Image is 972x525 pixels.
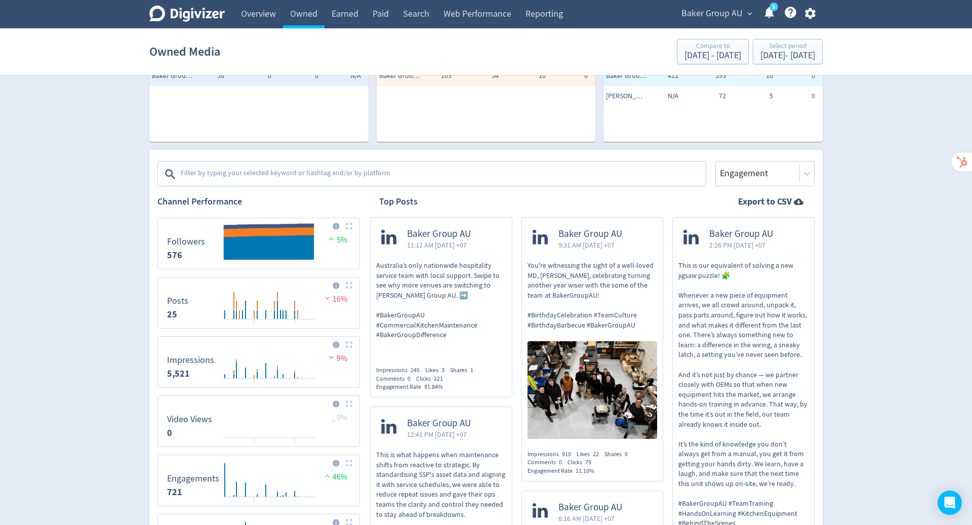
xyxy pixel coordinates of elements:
[528,467,600,475] div: Engagement Rate
[371,218,512,358] a: Baker Group AU11:12 AM [DATE] +07Australia’s only nationwide hospitality service team with local ...
[379,195,418,208] h2: Top Posts
[470,366,473,374] span: 1
[728,66,776,86] td: 10
[322,472,347,482] span: 46%
[162,222,355,265] svg: Followers 576
[568,458,597,467] div: Clicks
[450,366,479,375] div: Shares
[769,3,778,11] a: 5
[327,353,347,364] span: 9%
[528,261,658,330] p: You're witnessing the sight of a well-loved MD, [PERSON_NAME], celebrating turning another year w...
[346,341,352,348] img: Placeholder
[606,71,646,81] span: Baker Group AU
[604,450,633,459] div: Shares
[289,323,302,330] text: 25/08
[167,414,212,425] dt: Video Views
[167,368,190,380] strong: 5,521
[322,294,347,304] span: 16%
[760,43,815,51] div: Select period
[167,486,182,498] strong: 721
[522,218,663,441] a: Baker Group AU9:31 AM [DATE] +07You're witnessing the sight of a well-loved MD, [PERSON_NAME], ce...
[558,240,622,250] span: 9:31 AM [DATE] +07
[321,66,368,86] td: N/A
[593,450,599,458] span: 22
[760,51,815,60] div: [DATE] - [DATE]
[157,195,360,208] h2: Channel Performance
[376,261,506,340] p: Australia’s only nationwide hospitality service team with local support. Swipe to see why more ve...
[709,228,773,240] span: Baker Group AU
[681,66,728,86] td: 595
[558,513,622,523] span: 6:16 AM [DATE] +07
[322,294,333,302] img: negative-performance.svg
[528,450,577,459] div: Impressions
[346,223,352,229] img: Placeholder
[407,66,454,86] td: 109
[322,472,333,479] img: positive-performance.svg
[681,6,743,22] span: Baker Group AU
[379,71,420,81] span: Baker Group AU
[678,6,755,22] button: Baker Group AU
[501,66,548,86] td: 10
[376,375,416,383] div: Comments
[167,473,219,484] dt: Engagements
[289,382,302,389] text: 25/08
[634,66,681,86] td: 411
[577,450,604,459] div: Likes
[407,240,471,250] span: 11:12 AM [DATE] +07
[634,86,681,106] td: N/A
[167,295,188,307] dt: Posts
[558,228,622,240] span: Baker Group AU
[346,460,352,466] img: Placeholder
[411,366,420,374] span: 245
[776,66,823,86] td: 0
[407,429,471,439] span: 12:41 PM [DATE] +07
[434,375,443,383] span: 221
[248,323,261,330] text: 11/08
[152,71,192,81] span: Baker Group AU
[684,51,741,60] div: [DATE] - [DATE]
[274,66,321,86] td: 0
[562,450,571,458] span: 910
[376,366,425,375] div: Impressions
[407,228,471,240] span: Baker Group AU
[180,66,227,86] td: 56
[548,66,595,86] td: 0
[677,39,749,64] button: Compare to[DATE] - [DATE]
[528,341,658,438] img: https://media.cf.digivizer.com/images/linkedin-137139445-urn:li:share:7358323738225905664-523d80c...
[248,441,261,449] text: 11/08
[227,66,274,86] td: 0
[289,441,302,449] text: 25/08
[776,86,823,106] td: 0
[327,353,337,361] img: negative-performance.svg
[167,354,214,366] dt: Impressions
[576,467,594,475] span: 11.10%
[167,427,172,439] strong: 0
[162,341,355,383] svg: Impressions 5,521
[454,66,501,86] td: 54
[248,382,261,389] text: 11/08
[162,400,355,442] svg: Video Views 0
[327,235,337,243] img: positive-performance.svg
[162,459,355,502] svg: Engagements 721
[625,450,628,458] span: 0
[528,458,568,467] div: Comments
[559,458,562,466] span: 0
[167,308,177,320] strong: 25
[376,383,449,391] div: Engagement Rate
[606,91,646,101] span: Scott Baker
[684,43,741,51] div: Compare to
[773,4,775,11] text: 5
[425,366,450,375] div: Likes
[248,501,261,508] text: 11/08
[162,281,355,324] svg: Posts 25
[728,86,776,106] td: 5
[738,195,792,208] strong: Export to CSV
[167,236,205,248] dt: Followers
[416,375,449,383] div: Clicks
[346,400,352,407] img: Placeholder
[424,383,443,391] span: 91.84%
[327,235,347,245] span: 5%
[346,282,352,289] img: Placeholder
[585,458,591,466] span: 79
[709,240,773,250] span: 2:26 PM [DATE] +07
